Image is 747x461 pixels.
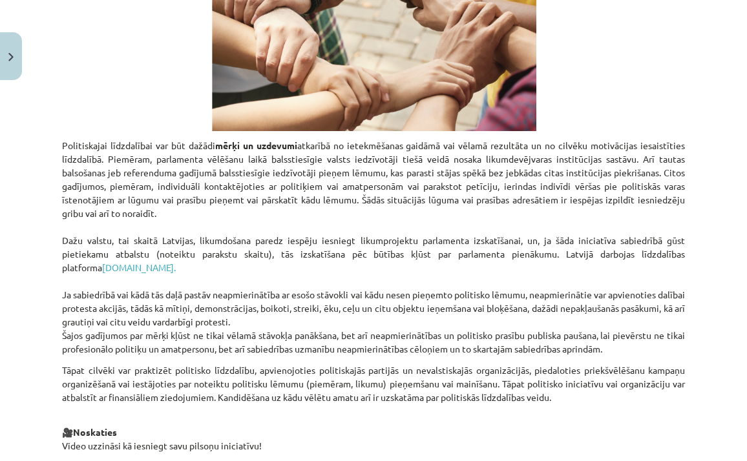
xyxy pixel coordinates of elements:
[62,364,685,418] p: Tāpat cilvēki var praktizēt politisko līdzdalību, apvienojoties politiskajās partijās un nevalsti...
[73,426,117,438] strong: Noskaties
[62,139,685,356] p: Politiskajai līdzdalībai var būt dažādi atkarībā no ietekmēšanas gaidāmā vai vēlamā rezultāta un ...
[102,261,176,273] a: [DOMAIN_NAME].
[215,139,297,151] strong: mērķi un uzdevumi
[62,425,685,453] p: 🎥 Video uzzināsi kā iesniegt savu pilsoņu iniciatīvu!
[8,53,14,61] img: icon-close-lesson-0947bae3869378f0d4975bcd49f059093ad1ed9edebbc8119c70593378902aed.svg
